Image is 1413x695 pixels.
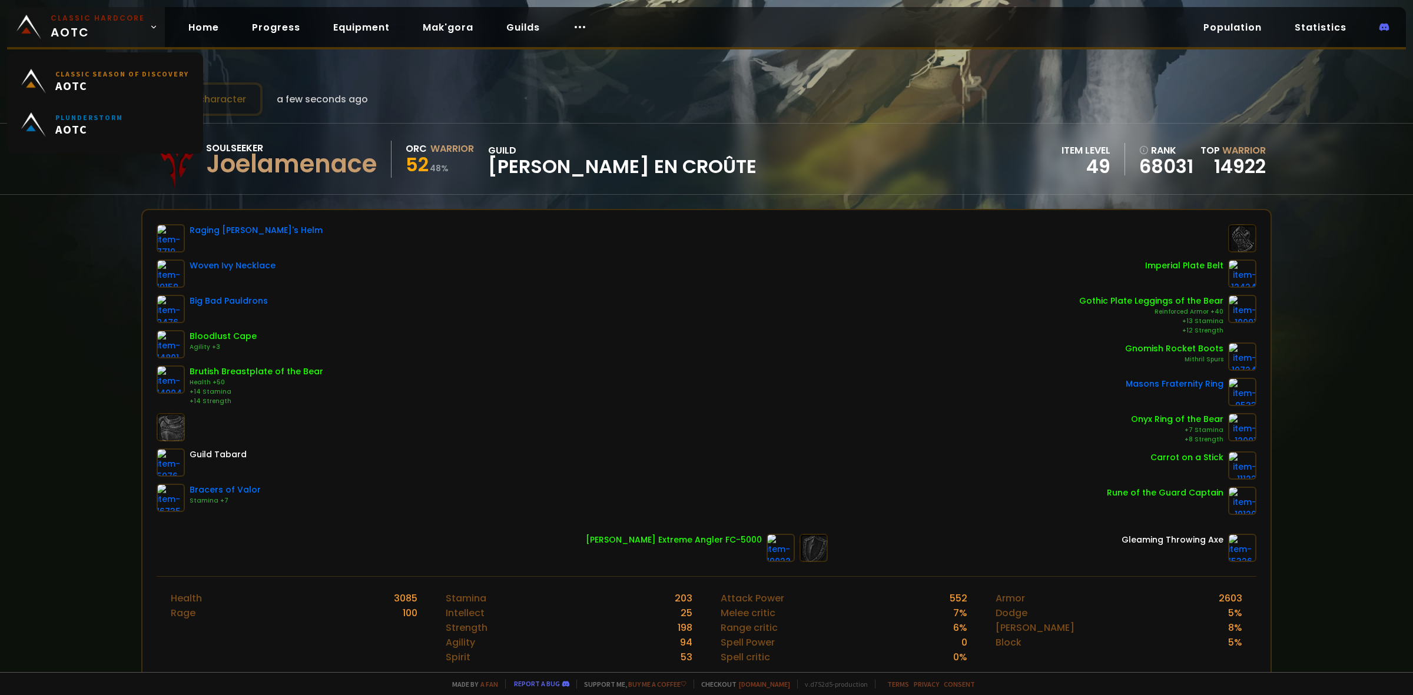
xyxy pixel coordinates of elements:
[675,591,692,606] div: 203
[157,224,185,252] img: item-7719
[1228,451,1256,480] img: item-11122
[1228,295,1256,323] img: item-10091
[179,15,228,39] a: Home
[1131,413,1223,425] div: Onyx Ring of the Bear
[1228,606,1242,620] div: 5 %
[190,342,257,352] div: Agility +3
[324,15,399,39] a: Equipment
[1062,158,1110,175] div: 49
[1228,620,1242,635] div: 8 %
[277,92,368,107] span: a few seconds ago
[157,448,185,477] img: item-5976
[190,224,323,237] div: Raging [PERSON_NAME]'s Helm
[1200,143,1266,158] div: Top
[694,680,790,689] span: Checkout
[721,606,775,620] div: Melee critic
[721,650,770,664] div: Spell critic
[721,635,775,650] div: Spell Power
[944,680,975,689] a: Consent
[1228,413,1256,441] img: item-12001
[446,620,487,635] div: Strength
[406,141,427,156] div: Orc
[55,122,123,137] span: AOTC
[157,295,185,323] img: item-9476
[739,680,790,689] a: [DOMAIN_NAME]
[678,620,692,635] div: 198
[394,591,417,606] div: 3085
[1228,260,1256,288] img: item-12424
[953,620,967,635] div: 6 %
[1228,487,1256,515] img: item-19120
[1079,295,1223,307] div: Gothic Plate Leggings of the Bear
[171,606,195,620] div: Rage
[1214,153,1266,179] a: 14922
[1062,143,1110,158] div: item level
[1219,591,1242,606] div: 2603
[628,680,686,689] a: Buy me a coffee
[721,620,778,635] div: Range critic
[961,635,967,650] div: 0
[797,680,868,689] span: v. d752d5 - production
[1139,143,1193,158] div: rank
[446,591,486,606] div: Stamina
[1125,342,1223,355] div: Gnomish Rocket Boots
[996,620,1074,635] div: [PERSON_NAME]
[51,13,145,24] small: Classic Hardcore
[51,13,145,41] span: AOTC
[1125,355,1223,364] div: Mithril Spurs
[1122,534,1223,546] div: Gleaming Throwing Axe
[171,591,202,606] div: Health
[446,650,470,664] div: Spirit
[681,606,692,620] div: 25
[406,151,429,178] span: 52
[55,78,189,93] span: AOTC
[996,606,1027,620] div: Dodge
[1126,378,1223,390] div: Masons Fraternity Ring
[430,162,449,174] small: 48 %
[14,59,196,103] a: Classic Season of DiscoveryAOTC
[446,606,485,620] div: Intellect
[1228,378,1256,406] img: item-9533
[190,295,268,307] div: Big Bad Pauldrons
[488,143,757,175] div: guild
[1131,425,1223,435] div: +7 Stamina
[14,103,196,147] a: PlunderstormAOTC
[403,606,417,620] div: 100
[1079,307,1223,317] div: Reinforced Armor +40
[157,484,185,512] img: item-16735
[190,448,247,461] div: Guild Tabard
[767,534,795,562] img: item-19022
[157,365,185,394] img: item-14904
[206,155,377,173] div: Joelamenace
[950,591,967,606] div: 552
[430,141,474,156] div: Warrior
[721,591,784,606] div: Attack Power
[1145,260,1223,272] div: Imperial Plate Belt
[488,158,757,175] span: [PERSON_NAME] en croûte
[190,484,261,496] div: Bracers of Valor
[497,15,549,39] a: Guilds
[480,680,498,689] a: a fan
[1285,15,1356,39] a: Statistics
[1228,635,1242,650] div: 5 %
[576,680,686,689] span: Support me,
[190,387,323,397] div: +14 Stamina
[190,330,257,342] div: Bloodlust Cape
[7,7,165,47] a: Classic HardcoreAOTC
[446,635,475,650] div: Agility
[953,650,967,664] div: 0 %
[190,365,323,378] div: Brutish Breastplate of the Bear
[243,15,310,39] a: Progress
[1228,342,1256,371] img: item-10724
[445,680,498,689] span: Made by
[1228,534,1256,562] img: item-15326
[55,113,123,122] small: Plunderstorm
[1150,451,1223,464] div: Carrot on a Stick
[953,606,967,620] div: 7 %
[996,635,1021,650] div: Block
[1131,435,1223,444] div: +8 Strength
[1107,487,1223,499] div: Rune of the Guard Captain
[190,496,261,506] div: Stamina +7
[55,69,189,78] small: Classic Season of Discovery
[413,15,483,39] a: Mak'gora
